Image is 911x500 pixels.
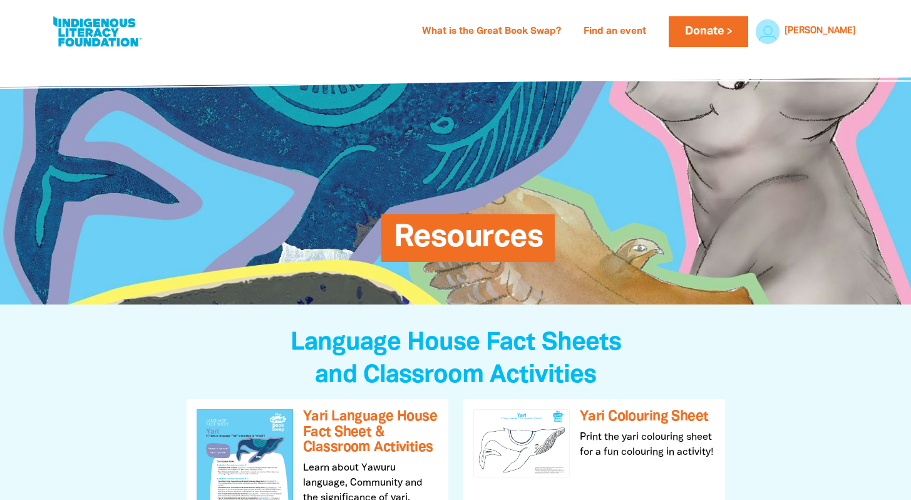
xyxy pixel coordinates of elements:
span: Language House Fact Sheets [291,331,621,355]
h3: Yari Colouring Sheet [580,409,715,425]
h3: Yari Language House Fact Sheet & Classroom Activities [303,409,438,456]
span: Resources [394,224,543,262]
a: Find an event [576,22,654,42]
img: Yari Colouring Sheet [473,409,570,477]
span: and Classroom Activities [315,364,596,387]
a: [PERSON_NAME] [785,27,856,36]
a: What is the Great Book Swap? [414,22,569,42]
a: Donate [669,16,748,47]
